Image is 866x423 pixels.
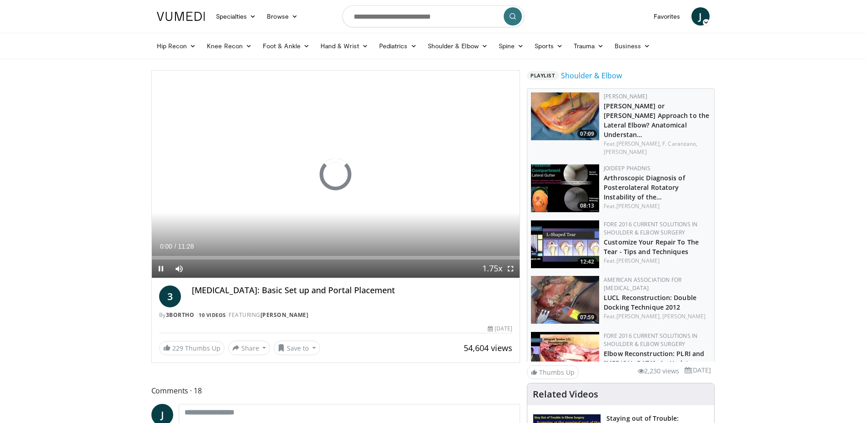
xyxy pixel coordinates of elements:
a: [PERSON_NAME] [260,311,309,319]
span: 11:28 [178,243,194,250]
span: / [175,243,176,250]
h4: Related Videos [533,389,598,400]
a: 08:13 [531,164,599,212]
img: 4e4a679d-7aba-4e4b-af5e-7db5426080f7.150x105_q85_crop-smart_upscale.jpg [531,164,599,212]
a: Browse [261,7,303,25]
a: Customize Your Repair To The Tear - Tips and Techniques [604,238,699,256]
a: Sports [529,37,568,55]
a: Hip Recon [151,37,202,55]
a: 10 Videos [196,311,229,319]
a: 3bortho [166,311,195,319]
button: Share [228,341,270,355]
img: 318995_0001_1.png.150x105_q85_crop-smart_upscale.jpg [531,276,599,324]
a: LUCL Reconstruction: Double Docking Technique 2012 [604,293,696,311]
a: [PERSON_NAME], [616,140,661,148]
li: [DATE] [685,365,711,375]
a: FORE 2016 Current Solutions in Shoulder & Elbow Surgery [604,220,697,236]
a: 07:59 [531,276,599,324]
a: Shoulder & Elbow [422,37,493,55]
a: 229 Thumbs Up [159,341,225,355]
span: 07:59 [577,313,597,321]
img: 851ca991-e931-4265-b172-887af4e2e8f1.150x105_q85_crop-smart_upscale.jpg [531,220,599,268]
div: Feat. [604,140,711,156]
a: [PERSON_NAME] [616,257,660,265]
a: Specialties [210,7,262,25]
img: ed535c68-133f-49bb-90c1-05d3e0eecc7d.150x105_q85_crop-smart_upscale.jpg [531,332,599,380]
span: 08:13 [577,202,597,210]
div: Feat. [604,312,711,321]
div: Progress Bar [152,256,520,260]
a: 12:42 [531,220,599,268]
a: Thumbs Up [527,365,579,379]
li: 2,230 views [638,366,679,376]
span: 229 [172,344,183,352]
a: Hand & Wrist [315,37,374,55]
div: Feat. [604,202,711,210]
a: Elbow Reconstruction: PLRI and [MEDICAL_DATA]: An Update [604,349,704,367]
img: d5fb476d-116e-4503-aa90-d2bb1c71af5c.150x105_q85_crop-smart_upscale.jpg [531,92,599,140]
a: F. Caranzano, [662,140,697,148]
a: Favorites [648,7,686,25]
a: [PERSON_NAME] [616,202,660,210]
input: Search topics, interventions [342,5,524,27]
a: 07:09 [531,92,599,140]
span: Comments 18 [151,385,521,397]
span: 54,604 views [464,342,512,353]
a: [PERSON_NAME], [616,312,661,320]
span: Playlist [527,71,559,80]
a: [PERSON_NAME] [662,312,706,320]
a: Pediatrics [374,37,422,55]
video-js: Video Player [152,71,520,278]
span: 12:42 [577,258,597,266]
a: [PERSON_NAME] [604,92,647,100]
div: Feat. [604,257,711,265]
a: 3 [159,285,181,307]
a: Arthroscopic Diagnosis of Posterolateral Rotatory Instability of the… [604,173,685,201]
span: 0:00 [160,243,172,250]
button: Playback Rate [483,260,501,278]
button: Mute [170,260,188,278]
button: Save to [274,341,320,355]
div: [DATE] [488,325,512,333]
div: By FEATURING [159,311,513,319]
a: [PERSON_NAME] or [PERSON_NAME] Approach to the Lateral Elbow? Anatomical Understan… [604,102,709,139]
a: Foot & Ankle [257,37,315,55]
span: 07:09 [577,130,597,138]
h4: [MEDICAL_DATA]: Basic Set up and Portal Placement [192,285,513,296]
a: Shoulder & Elbow [561,70,622,81]
a: Business [609,37,656,55]
a: Knee Recon [201,37,257,55]
a: American Association for [MEDICAL_DATA] [604,276,681,292]
a: FORE 2016 Current Solutions in Shoulder & Elbow Surgery [604,332,697,348]
a: Trauma [568,37,610,55]
a: [PERSON_NAME] [604,148,647,156]
a: Spine [493,37,529,55]
a: Joideep Phadnis [604,164,651,172]
button: Fullscreen [501,260,520,278]
a: 11:59 [531,332,599,380]
button: Pause [152,260,170,278]
img: VuMedi Logo [157,12,205,21]
a: J [691,7,710,25]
